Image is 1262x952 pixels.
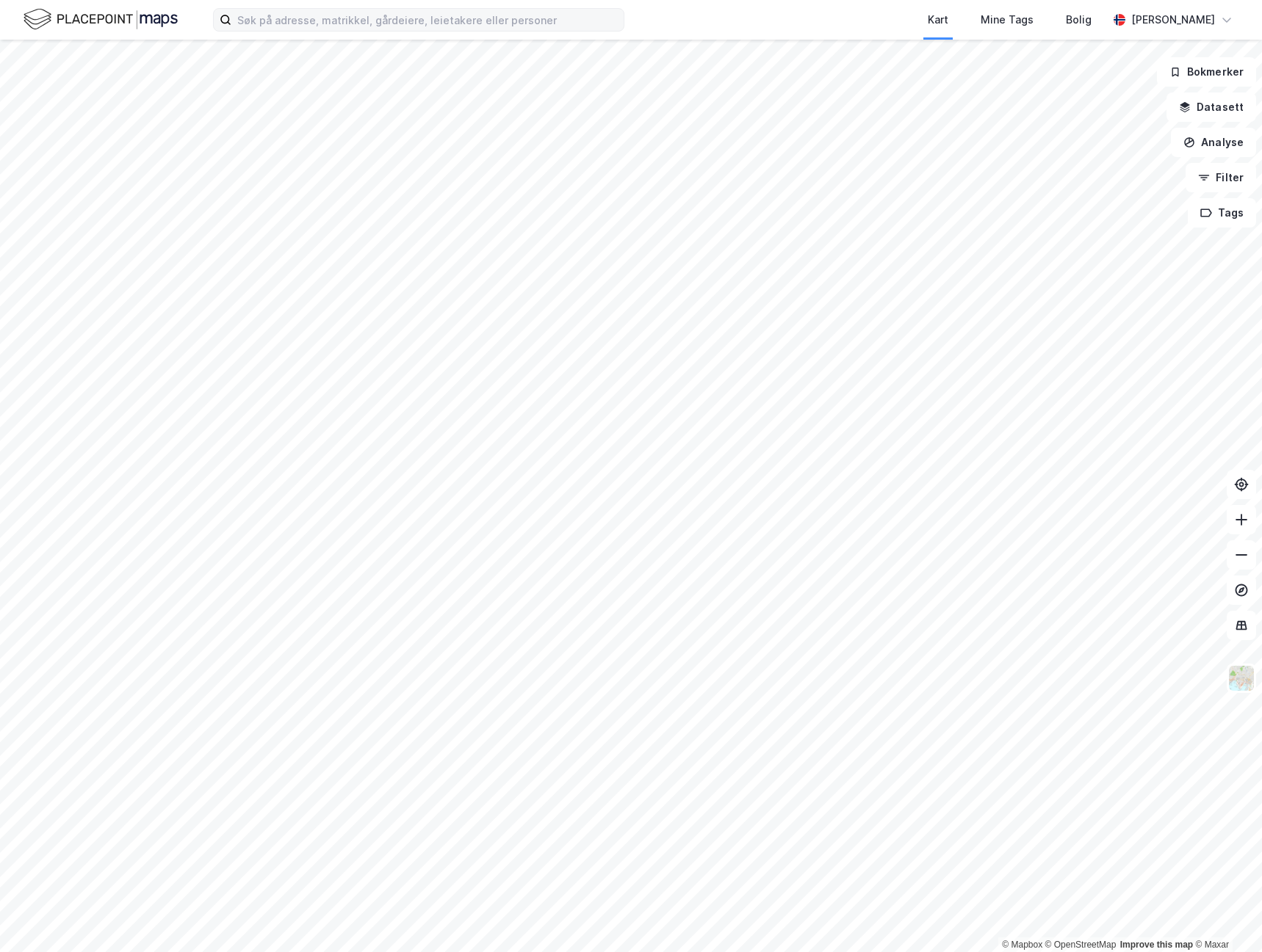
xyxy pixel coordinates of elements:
div: Kontrollprogram for chat [1189,882,1262,952]
img: Z [1227,664,1255,692]
div: Kart [928,11,948,29]
input: Søk på adresse, matrikkel, gårdeiere, leietakere eller personer [231,9,624,31]
button: Datasett [1167,92,1256,122]
button: Tags [1188,198,1256,228]
div: Bolig [1066,11,1092,29]
div: [PERSON_NAME] [1131,11,1215,29]
img: logo.f888ab2527a4732fd821a326f86c7f29.svg [24,7,178,32]
button: Bokmerker [1157,57,1256,87]
iframe: Chat Widget [1189,882,1262,952]
button: Filter [1186,163,1256,192]
a: OpenStreetMap [1045,940,1117,950]
div: Mine Tags [981,11,1034,29]
a: Mapbox [1002,940,1042,950]
a: Improve this map [1120,940,1193,950]
button: Analyse [1171,128,1256,157]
